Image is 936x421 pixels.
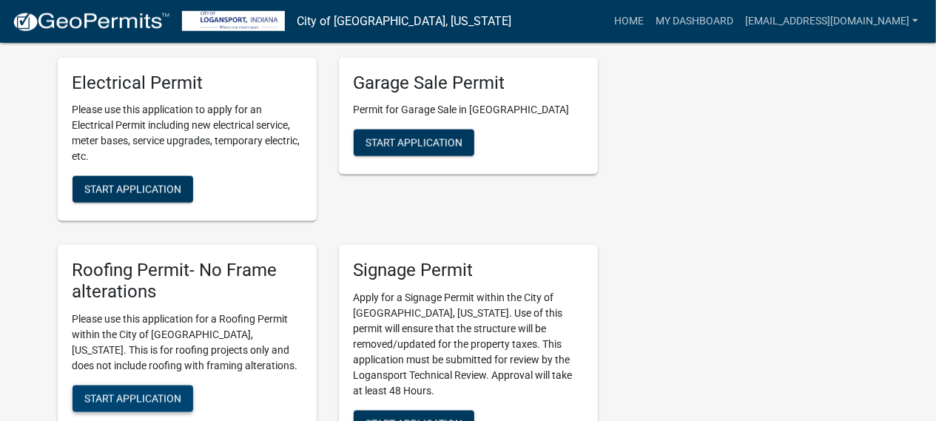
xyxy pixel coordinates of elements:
a: My Dashboard [650,7,739,36]
p: Please use this application for a Roofing Permit within the City of [GEOGRAPHIC_DATA], [US_STATE]... [73,311,302,374]
h5: Roofing Permit- No Frame alterations [73,260,302,303]
p: Permit for Garage Sale in [GEOGRAPHIC_DATA] [354,102,583,118]
h5: Garage Sale Permit [354,73,583,94]
button: Start Application [73,176,193,203]
img: City of Logansport, Indiana [182,11,285,31]
a: Home [608,7,650,36]
p: Please use this application to apply for an Electrical Permit including new electrical service, m... [73,102,302,164]
button: Start Application [73,385,193,412]
span: Start Application [84,183,181,195]
a: [EMAIL_ADDRESS][DOMAIN_NAME] [739,7,924,36]
p: Apply for a Signage Permit within the City of [GEOGRAPHIC_DATA], [US_STATE]. Use of this permit w... [354,290,583,399]
span: Start Application [84,393,181,405]
a: City of [GEOGRAPHIC_DATA], [US_STATE] [297,9,511,34]
h5: Electrical Permit [73,73,302,94]
h5: Signage Permit [354,260,583,281]
button: Start Application [354,129,474,156]
span: Start Application [366,137,462,149]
